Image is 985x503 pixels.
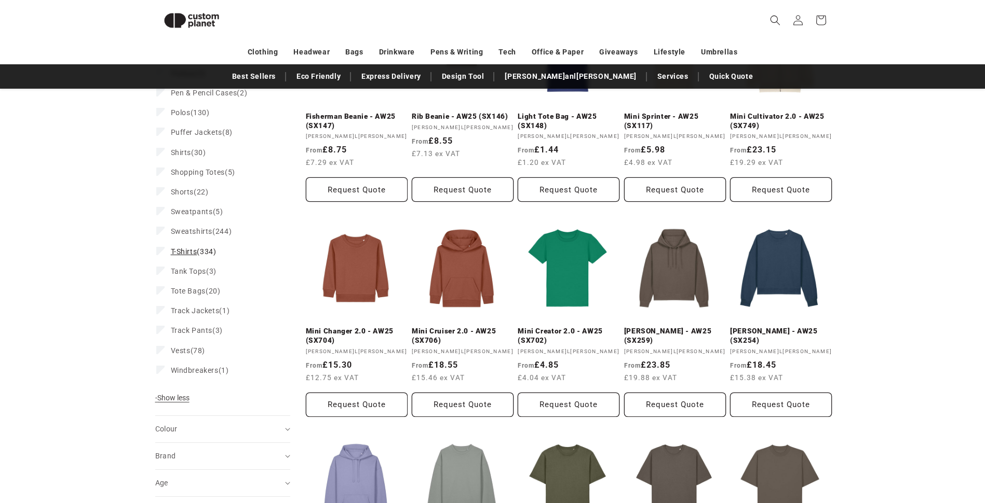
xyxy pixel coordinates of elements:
[730,393,832,417] : Request Quote
[171,188,194,196] span: Shorts
[155,425,178,433] span: Colour
[171,168,225,176] span: Shopping Totes
[171,286,221,296] span: (20)
[412,393,514,417] : Request Quote
[155,479,168,487] span: Age
[155,443,290,469] summary: Brand (0 selected)
[171,128,222,136] span: Puffer Jackets
[654,43,685,61] a: Lifestyle
[730,177,832,202] button: Request Quote
[379,43,415,61] a: Drinkware
[518,112,619,130] a: Light Tote Bag - AW25 (SX148)
[430,43,483,61] a: Pens & Writing
[171,247,197,256] span: T-Shirts
[624,393,726,417] button: Request Quote
[412,112,514,121] a: Rib Beanie - AW25 (SX146)
[171,267,206,275] span: Tank Tops
[171,247,217,256] span: (334)
[412,177,514,202] button: Request Quote
[171,108,191,117] span: Polos
[171,326,223,335] span: (3)
[306,177,408,202] button: Request Quote
[171,227,213,235] span: Sweatshirts
[171,366,229,375] span: (1)
[171,148,206,157] span: (30)
[652,67,694,86] a: Services
[412,327,514,345] a: Mini Cruiser 2.0 - AW25 (SX706)
[624,327,726,345] a: [PERSON_NAME] - AW25 (SX259)
[171,287,206,295] span: Tote Bags
[171,326,213,334] span: Track Pants
[624,112,726,130] a: Mini Sprinter - AW25 (SX117)
[345,43,363,61] a: Bags
[171,128,233,137] span: (8)
[155,470,290,496] summary: Age (0 selected)
[171,346,191,355] span: Vests
[291,67,346,86] a: Eco Friendly
[155,393,193,408] button: Show less
[518,393,619,417] button: Request Quote
[730,327,832,345] a: [PERSON_NAME] - AW25 (SX254)
[437,67,490,86] a: Design Tool
[704,67,759,86] a: Quick Quote
[155,394,157,402] span: -
[764,9,787,32] summary: Search
[518,327,619,345] a: Mini Creator 2.0 - AW25 (SX702)
[171,88,248,97] span: (2)
[171,267,217,276] span: (3)
[171,306,230,315] span: (1)
[306,327,408,345] a: Mini Changer 2.0 - AW25 (SX704)
[171,187,209,197] span: (22)
[227,67,281,86] a: Best Sellers
[171,346,205,355] span: (78)
[155,452,176,460] span: Brand
[356,67,426,86] a: Express Delivery
[155,4,228,37] img: Custom Planet
[171,167,235,177] span: (5)
[171,227,232,236] span: (244)
[500,67,641,86] a: [PERSON_NAME]anl[PERSON_NAME]
[155,416,290,442] summary: Colour (0 selected)
[306,112,408,130] a: Fisherman Beanie - AW25 (SX147)
[248,43,278,61] a: Clothing
[599,43,638,61] a: Giveaways
[171,306,220,315] span: Track Jackets
[730,112,832,130] a: Mini Cultivator 2.0 - AW25 (SX749)
[171,148,192,157] span: Shirts
[171,89,237,97] span: Pen & Pencil Cases
[293,43,330,61] a: Headwear
[171,207,223,216] span: (5)
[171,366,219,374] span: Windbreakers
[171,207,213,216] span: Sweatpants
[518,177,619,202] button: Request Quote
[701,43,737,61] a: Umbrellas
[306,393,408,417] button: Request Quote
[532,43,584,61] a: Office & Paper
[171,108,210,117] span: (130)
[624,177,726,202] button: Request Quote
[498,43,516,61] a: Tech
[812,391,985,503] iframe: Chat Widget
[155,394,190,402] span: Show less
